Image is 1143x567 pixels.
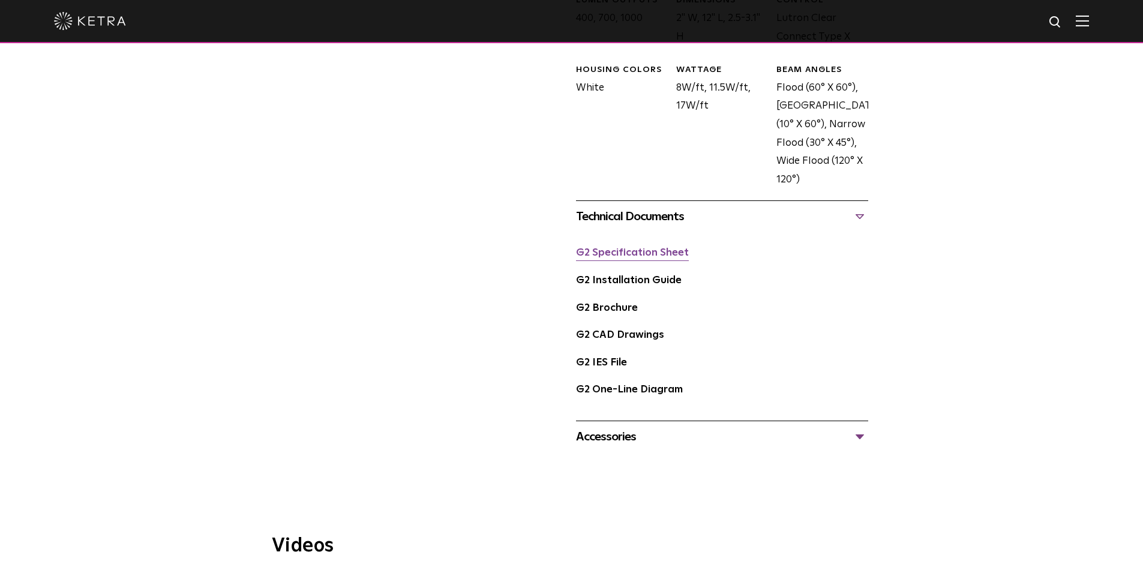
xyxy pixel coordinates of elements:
img: ketra-logo-2019-white [54,12,126,30]
a: G2 Installation Guide [576,275,682,286]
div: Technical Documents [576,207,868,226]
img: search icon [1048,15,1063,30]
div: HOUSING COLORS [576,64,667,76]
img: Hamburger%20Nav.svg [1076,15,1089,26]
a: G2 IES File [576,358,627,368]
a: G2 One-Line Diagram [576,385,683,395]
div: Accessories [576,427,868,446]
div: 8W/ft, 11.5W/ft, 17W/ft [667,64,767,189]
h3: Videos [272,536,872,556]
a: G2 Specification Sheet [576,248,689,258]
div: White [567,64,667,189]
a: G2 Brochure [576,303,638,313]
div: Flood (60° X 60°), [GEOGRAPHIC_DATA] (10° X 60°), Narrow Flood (30° X 45°), Wide Flood (120° X 120°) [767,64,868,189]
div: BEAM ANGLES [776,64,868,76]
div: WATTAGE [676,64,767,76]
a: G2 CAD Drawings [576,330,664,340]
